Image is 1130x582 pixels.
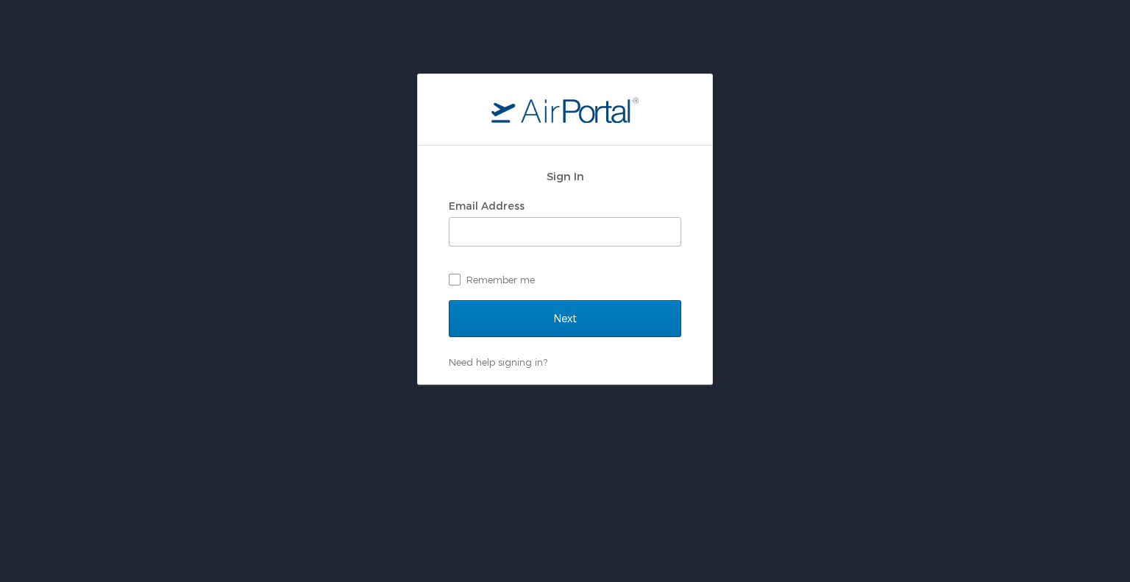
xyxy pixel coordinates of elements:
[449,168,681,185] h2: Sign In
[491,96,639,123] img: logo
[449,356,547,368] a: Need help signing in?
[449,199,525,212] label: Email Address
[449,269,681,291] label: Remember me
[449,300,681,337] input: Next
